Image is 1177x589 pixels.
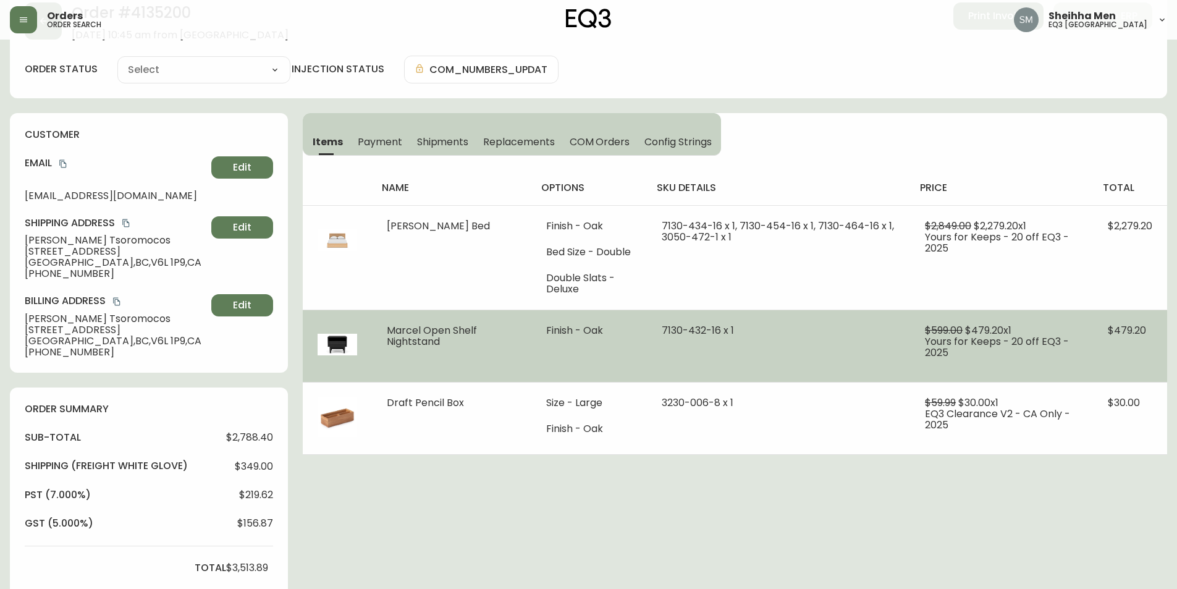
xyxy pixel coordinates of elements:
[920,181,1083,195] h4: price
[25,347,206,358] span: [PHONE_NUMBER]
[974,219,1026,233] span: $2,279.20 x 1
[233,221,251,234] span: Edit
[1048,11,1116,21] span: Sheihha Men
[25,402,273,416] h4: order summary
[546,397,632,409] li: Size - Large
[25,190,206,201] span: [EMAIL_ADDRESS][DOMAIN_NAME]
[1014,7,1039,32] img: cfa6f7b0e1fd34ea0d7b164297c1067f
[25,128,273,142] h4: customer
[925,396,956,410] span: $59.99
[25,313,206,324] span: [PERSON_NAME] Tsoromocos
[358,135,402,148] span: Payment
[226,432,273,443] span: $2,788.40
[662,396,733,410] span: 3230-006-8 x 1
[120,217,132,229] button: copy
[25,459,188,473] h4: Shipping ( Freight White Glove )
[546,325,632,336] li: Finish - Oak
[318,325,357,365] img: 7130-432-MC-400-1-cljg8ajzm00rd0186yyxy390b.jpg
[211,156,273,179] button: Edit
[541,181,637,195] h4: options
[226,562,268,574] span: $3,513.89
[546,221,632,232] li: Finish - Oak
[313,135,343,148] span: Items
[382,181,521,195] h4: name
[292,62,384,76] h4: injection status
[570,135,630,148] span: COM Orders
[566,9,612,28] img: logo
[318,397,357,437] img: 28b56903-d5c2-4186-8df9-c97c7d6d6bad.jpg
[657,181,900,195] h4: sku details
[417,135,469,148] span: Shipments
[1103,181,1157,195] h4: total
[1108,323,1146,337] span: $479.20
[387,323,477,349] span: Marcel Open Shelf Nightstand
[235,461,273,472] span: $349.00
[1108,396,1140,410] span: $30.00
[25,336,206,347] span: [GEOGRAPHIC_DATA] , BC , V6L 1P9 , CA
[965,323,1011,337] span: $479.20 x 1
[25,257,206,268] span: [GEOGRAPHIC_DATA] , BC , V6L 1P9 , CA
[644,135,711,148] span: Config Strings
[546,423,632,434] li: Finish - Oak
[47,21,101,28] h5: order search
[195,561,226,575] h4: total
[925,219,971,233] span: $2,849.00
[925,323,963,337] span: $599.00
[25,216,206,230] h4: Shipping Address
[233,161,251,174] span: Edit
[111,295,123,308] button: copy
[233,299,251,312] span: Edit
[25,517,93,530] h4: gst (5.000%)
[239,489,273,501] span: $219.62
[387,219,490,233] span: [PERSON_NAME] Bed
[662,323,734,337] span: 7130-432-16 x 1
[72,30,289,41] span: [DATE] 10:45 am from [GEOGRAPHIC_DATA]
[25,62,98,76] label: order status
[47,11,83,21] span: Orders
[387,396,464,410] span: Draft Pencil Box
[546,273,632,295] li: Double Slats - Deluxe
[57,158,69,170] button: copy
[25,294,206,308] h4: Billing Address
[25,268,206,279] span: [PHONE_NUMBER]
[925,334,1069,360] span: Yours for Keeps - 20 off EQ3 - 2025
[211,294,273,316] button: Edit
[662,219,894,244] span: 7130-434-16 x 1, 7130-454-16 x 1, 7130-464-16 x 1, 3050-472-1 x 1
[318,221,357,260] img: 7130-434-13-400-1-cld5aiofj096w0110dglycj2u.jpg
[25,324,206,336] span: [STREET_ADDRESS]
[25,246,206,257] span: [STREET_ADDRESS]
[1048,21,1147,28] h5: eq3 [GEOGRAPHIC_DATA]
[958,396,998,410] span: $30.00 x 1
[25,235,206,246] span: [PERSON_NAME] Tsoromocos
[25,431,81,444] h4: sub-total
[211,216,273,239] button: Edit
[546,247,632,258] li: Bed Size - Double
[237,518,273,529] span: $156.87
[925,230,1069,255] span: Yours for Keeps - 20 off EQ3 - 2025
[925,407,1070,432] span: EQ3 Clearance V2 - CA Only - 2025
[1108,219,1152,233] span: $2,279.20
[25,488,91,502] h4: pst (7.000%)
[25,156,206,170] h4: Email
[483,135,554,148] span: Replacements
